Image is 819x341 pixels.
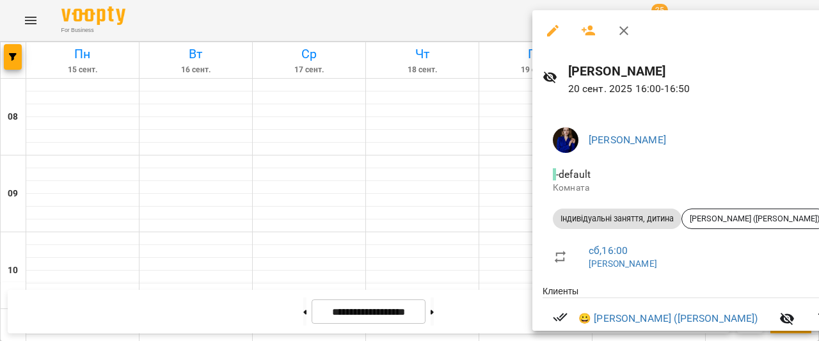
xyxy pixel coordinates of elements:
span: Індивідуальні заняття, дитина [553,213,681,225]
img: e82ba33f25f7ef4e43e3210e26dbeb70.jpeg [553,127,578,153]
a: [PERSON_NAME] [589,134,666,146]
span: - default [553,168,593,180]
a: [PERSON_NAME] [589,258,657,269]
a: сб , 16:00 [589,244,628,257]
svg: Визит оплачен [553,310,568,325]
a: 😀 [PERSON_NAME] ([PERSON_NAME]) [578,311,758,326]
